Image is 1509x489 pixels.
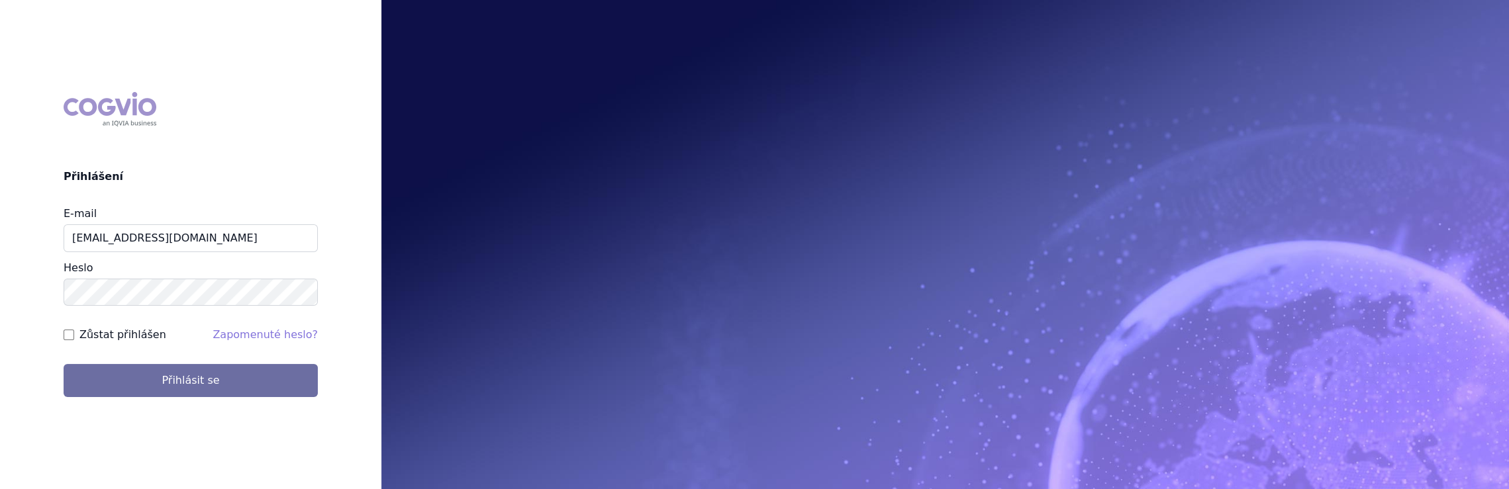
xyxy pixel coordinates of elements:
[64,92,156,126] div: COGVIO
[79,327,166,343] label: Zůstat přihlášen
[64,261,93,274] label: Heslo
[64,207,97,220] label: E-mail
[64,169,318,185] h2: Přihlášení
[213,328,318,341] a: Zapomenuté heslo?
[64,364,318,397] button: Přihlásit se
